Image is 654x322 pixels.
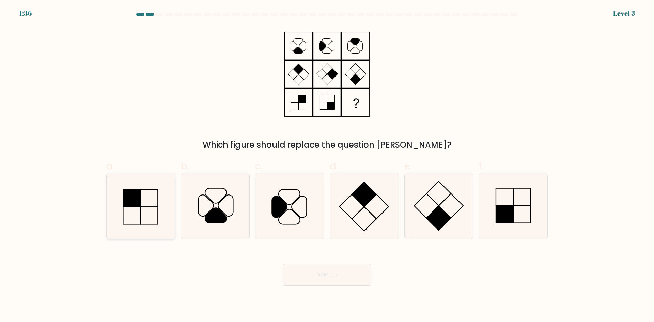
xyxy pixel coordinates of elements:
span: d. [330,159,338,173]
span: f. [479,159,483,173]
div: Which figure should replace the question [PERSON_NAME]? [110,139,544,151]
span: c. [255,159,263,173]
span: b. [181,159,189,173]
div: 1:36 [19,8,32,18]
div: Level 3 [613,8,635,18]
button: Next [283,264,371,286]
span: a. [106,159,114,173]
span: e. [404,159,412,173]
